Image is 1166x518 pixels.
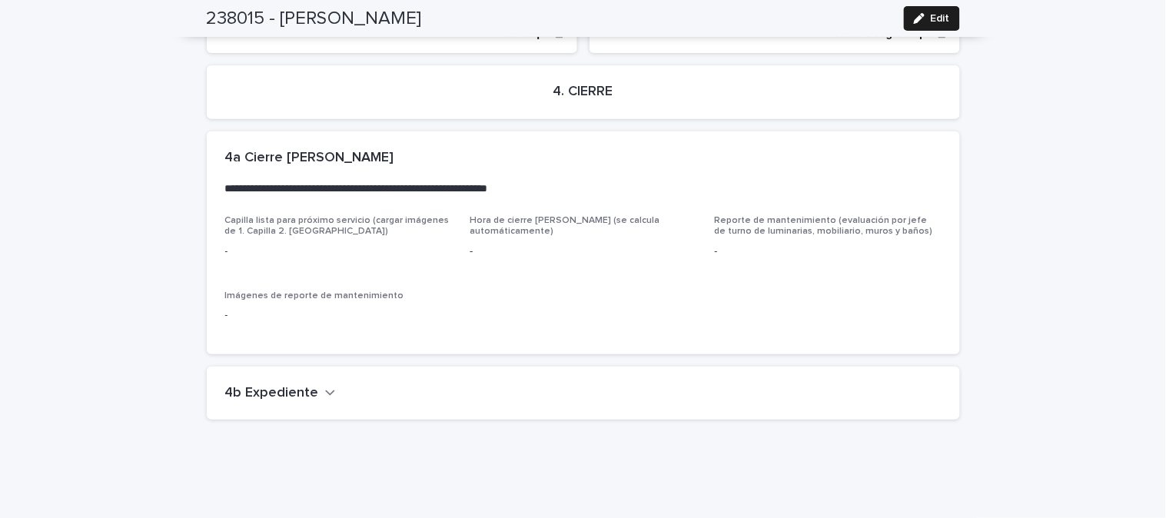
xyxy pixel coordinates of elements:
span: Reporte de mantenimiento (evaluación por jefe de turno de luminarias, mobiliario, muros y baños) [715,216,933,236]
button: 4b Expediente [225,385,336,402]
button: Edit [904,6,960,31]
p: - [225,244,452,260]
h2: 4b Expediente [225,385,319,402]
span: Capilla lista para próximo servicio (cargar imágenes de 1. Capilla 2. [GEOGRAPHIC_DATA]) [225,216,450,236]
span: Hora de cierre [PERSON_NAME] (se calcula automáticamente) [470,216,659,236]
h2: 4. CIERRE [553,84,613,101]
h2: 4a Cierre [PERSON_NAME] [225,150,394,167]
p: - [715,244,942,260]
span: Edit [931,13,950,24]
p: - [470,244,696,260]
h2: 238015 - [PERSON_NAME] [207,8,422,30]
p: - [225,307,452,324]
span: Imágenes de reporte de mantenimiento [225,291,404,301]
